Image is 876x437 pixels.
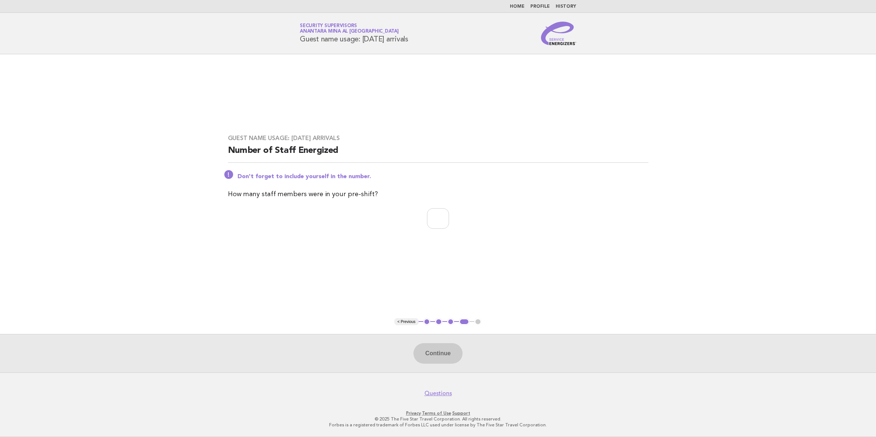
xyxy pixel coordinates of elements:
[300,24,408,43] h1: Guest name usage: [DATE] arrivals
[238,173,648,180] p: Don't forget to include yourself in the number.
[423,318,431,326] button: 1
[424,390,452,397] a: Questions
[406,411,421,416] a: Privacy
[214,422,662,428] p: Forbes is a registered trademark of Forbes LLC used under license by The Five Star Travel Corpora...
[228,135,648,142] h3: Guest name usage: [DATE] arrivals
[435,318,442,326] button: 2
[447,318,454,326] button: 3
[556,4,576,9] a: History
[300,29,399,34] span: Anantara Mina al [GEOGRAPHIC_DATA]
[214,416,662,422] p: © 2025 The Five Star Travel Corporation. All rights reserved.
[541,22,576,45] img: Service Energizers
[452,411,470,416] a: Support
[422,411,451,416] a: Terms of Use
[530,4,550,9] a: Profile
[459,318,470,326] button: 4
[510,4,525,9] a: Home
[394,318,418,326] button: < Previous
[228,189,648,199] p: How many staff members were in your pre-shift?
[214,410,662,416] p: · ·
[300,23,399,34] a: Security SupervisorsAnantara Mina al [GEOGRAPHIC_DATA]
[228,145,648,163] h2: Number of Staff Energized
